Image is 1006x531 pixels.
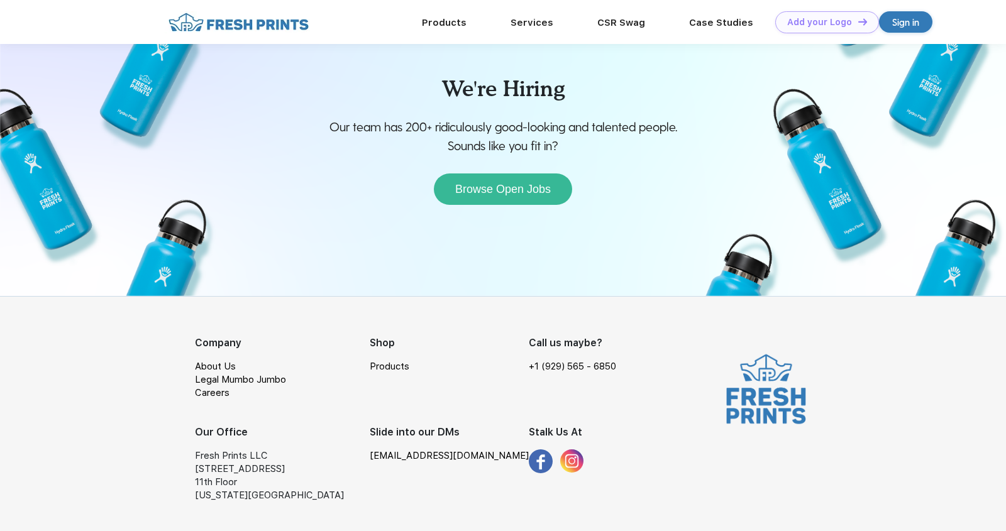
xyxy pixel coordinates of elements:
div: Company [195,336,370,351]
a: Legal Mumbo Jumbo [195,374,286,385]
div: Slide into our DMs [370,425,529,440]
a: Careers [195,387,229,398]
div: [US_STATE][GEOGRAPHIC_DATA] [195,489,370,502]
div: 11th Floor [195,476,370,489]
div: Shop [370,336,529,351]
a: Browse Open Jobs [434,173,572,205]
div: Fresh Prints LLC [195,449,370,463]
img: DT [858,18,867,25]
div: Browse Open Jobs [455,182,551,196]
img: logo [721,351,811,427]
img: footer_facebook.svg [529,449,553,473]
a: Sign in [879,11,932,33]
img: fo%20logo%202.webp [165,11,312,33]
div: Stalk Us At [529,425,624,440]
div: Our Office [195,425,370,440]
a: Products [370,361,409,372]
p: Our team has 200+ ridiculously good-looking and talented people. Sounds like you fit in? [327,117,679,155]
div: [STREET_ADDRESS] [195,463,370,476]
a: +1 (929) 565 - 6850 [529,360,616,373]
a: Products [422,17,467,28]
div: Add your Logo [787,17,852,28]
div: Sign in [892,15,919,30]
p: We're Hiring [327,79,679,98]
img: insta_logo.svg [560,449,584,473]
a: [EMAIL_ADDRESS][DOMAIN_NAME] [370,449,529,463]
a: About Us [195,361,236,372]
div: Call us maybe? [529,336,624,351]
